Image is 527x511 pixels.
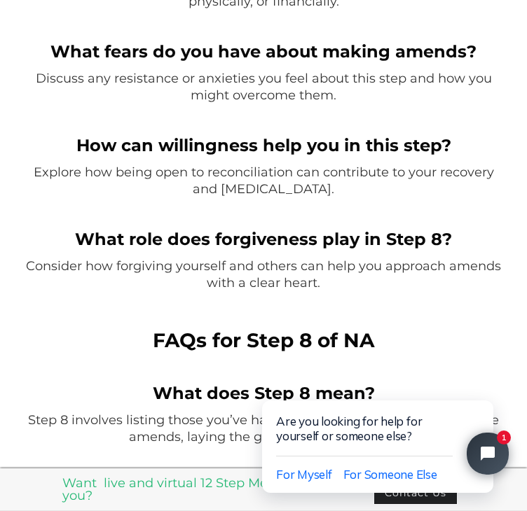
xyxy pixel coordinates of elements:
h4: ‍ [22,228,505,251]
strong: FAQs for Step 8 of NA [153,328,374,352]
strong: What role does forgiveness play in Step 8? [75,229,452,249]
h4: ‍ [22,134,505,157]
p: ‍ [22,17,505,34]
p: ‍ [22,298,505,315]
p: ‍ [22,204,505,221]
strong: What does Step 8 mean? [153,383,375,403]
p: Explore how being open to reconciliation can contribute to your recovery and [MEDICAL_DATA]. [22,164,505,197]
p: ‍ [22,452,505,469]
strong: How can willingness help you in this step? [76,135,451,155]
p: ‍ [22,358,505,375]
a: Want live and virtual 12 Step Meetings near you? [62,477,360,502]
p: Discuss any resistance or anxieties you feel about this step and how you might overcome them. [22,70,505,104]
p: Step 8 involves listing those you’ve harmed and becoming willing to make amends, laying the groun... [22,412,505,445]
p: Consider how forgiving yourself and others can help you approach amends with a clear heart. [22,258,505,291]
iframe: Tidio Chat [233,356,527,511]
strong: What fears do you have about making amends? [50,41,477,62]
p: ‍ [22,111,505,127]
